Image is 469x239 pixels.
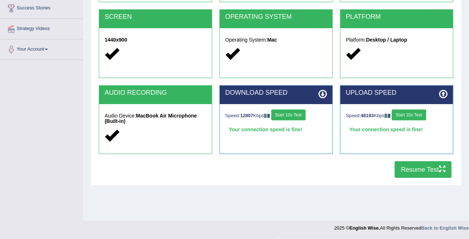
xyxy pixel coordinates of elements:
[346,37,448,43] h5: Platform:
[105,113,206,124] h5: Audio Device:
[264,114,270,118] img: ajax-loader-fb-connection.gif
[385,114,390,118] img: ajax-loader-fb-connection.gif
[105,37,127,43] strong: 1440x900
[267,37,277,43] strong: Mac
[392,110,426,120] button: Start 10s Test
[225,124,327,135] div: Your connection speed is fine!
[0,39,83,57] a: Your Account
[240,113,253,118] strong: 12807
[105,13,206,21] h2: SCREEN
[395,161,452,178] button: Resume Test
[334,221,469,231] div: 2025 © All Rights Reserved
[225,89,327,97] h2: DOWNLOAD SPEED
[105,89,206,97] h2: AUDIO RECORDING
[349,225,380,231] strong: English Wise.
[346,124,448,135] div: Your connection speed is fine!
[225,37,327,43] h5: Operating System:
[0,19,83,37] a: Strategy Videos
[346,110,448,122] div: Speed: Kbps
[346,89,448,97] h2: UPLOAD SPEED
[366,37,407,43] strong: Desktop / Laptop
[271,110,306,120] button: Start 10s Test
[422,225,469,231] a: Back to English Wise
[346,13,448,21] h2: PLATFORM
[225,110,327,122] div: Speed: Kbps
[361,113,374,118] strong: 48193
[225,13,327,21] h2: OPERATING SYSTEM
[105,113,197,124] strong: MacBook Air Microphone (Built-in)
